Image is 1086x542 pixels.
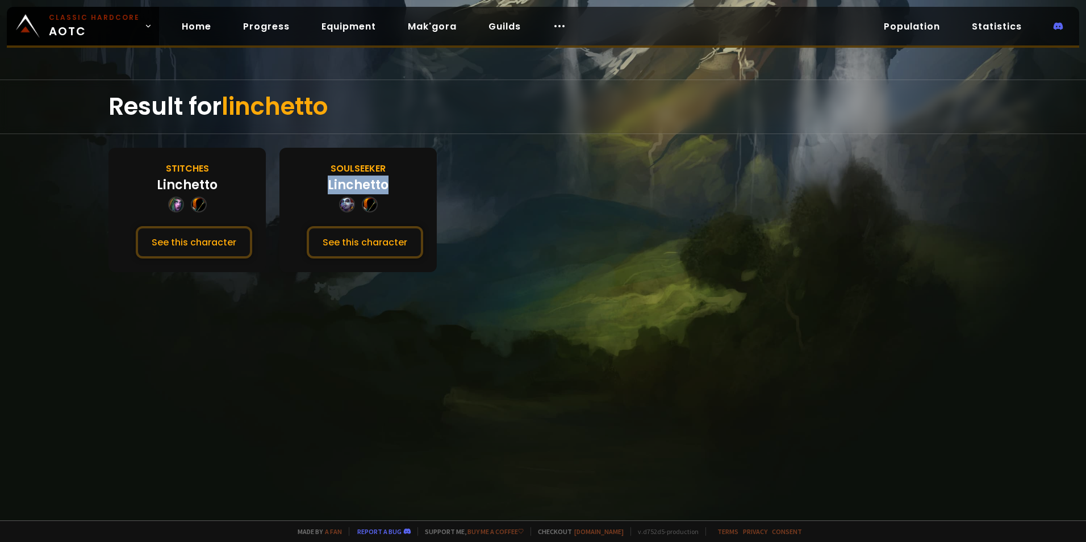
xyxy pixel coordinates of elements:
[417,527,524,536] span: Support me,
[875,15,949,38] a: Population
[49,12,140,40] span: AOTC
[772,527,802,536] a: Consent
[331,161,386,176] div: Soulseeker
[166,161,209,176] div: Stitches
[312,15,385,38] a: Equipment
[157,176,218,194] div: Linchetto
[307,226,423,259] button: See this character
[743,527,767,536] a: Privacy
[531,527,624,536] span: Checkout
[7,7,159,45] a: Classic HardcoreAOTC
[222,90,328,123] span: linchetto
[479,15,530,38] a: Guilds
[467,527,524,536] a: Buy me a coffee
[291,527,342,536] span: Made by
[357,527,402,536] a: Report a bug
[173,15,220,38] a: Home
[574,527,624,536] a: [DOMAIN_NAME]
[399,15,466,38] a: Mak'gora
[234,15,299,38] a: Progress
[630,527,699,536] span: v. d752d5 - production
[717,527,738,536] a: Terms
[136,226,252,259] button: See this character
[328,176,389,194] div: Linchetto
[49,12,140,23] small: Classic Hardcore
[325,527,342,536] a: a fan
[108,80,978,134] div: Result for
[963,15,1031,38] a: Statistics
